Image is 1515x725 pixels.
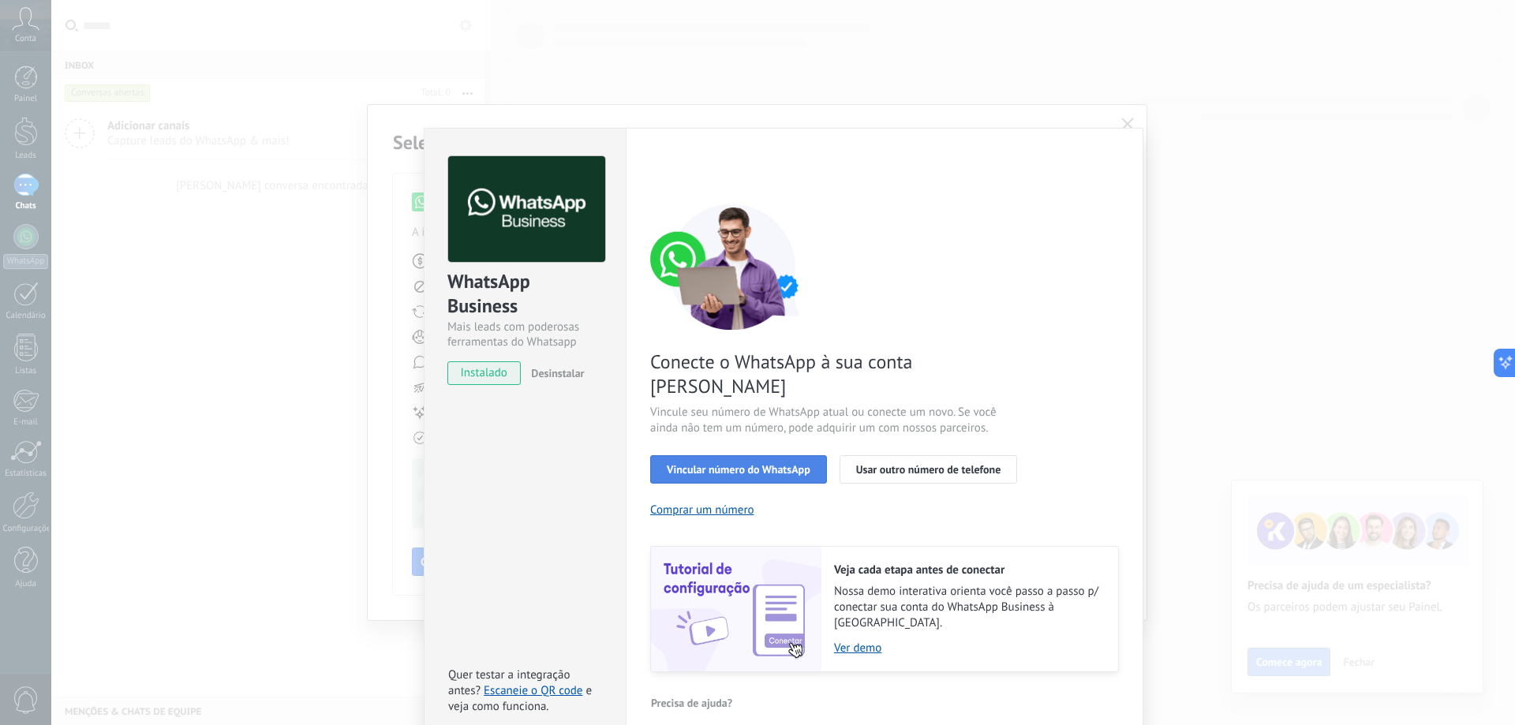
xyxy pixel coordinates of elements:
a: Escaneie o QR code [484,683,582,698]
span: Vincule seu número de WhatsApp atual ou conecte um novo. Se você ainda não tem um número, pode ad... [650,405,1026,436]
img: connect number [650,204,816,330]
img: logo_main.png [448,156,605,263]
span: Vincular número do WhatsApp [667,464,810,475]
button: Vincular número do WhatsApp [650,455,827,484]
span: Quer testar a integração antes? [448,667,570,698]
button: Desinstalar [525,361,584,385]
span: e veja como funciona. [448,683,592,714]
button: Precisa de ajuda? [650,691,733,715]
div: Mais leads com poderosas ferramentas do Whatsapp [447,320,603,349]
h2: Veja cada etapa antes de conectar [834,562,1102,577]
span: Conecte o WhatsApp à sua conta [PERSON_NAME] [650,349,1026,398]
span: instalado [448,361,520,385]
a: Ver demo [834,641,1102,656]
span: Nossa demo interativa orienta você passo a passo p/ conectar sua conta do WhatsApp Business à [GE... [834,584,1102,631]
button: Comprar um número [650,503,754,518]
span: Desinstalar [531,366,584,380]
span: Usar outro número de telefone [856,464,1001,475]
button: Usar outro número de telefone [840,455,1018,484]
div: WhatsApp Business [447,269,603,320]
span: Precisa de ajuda? [651,697,732,708]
